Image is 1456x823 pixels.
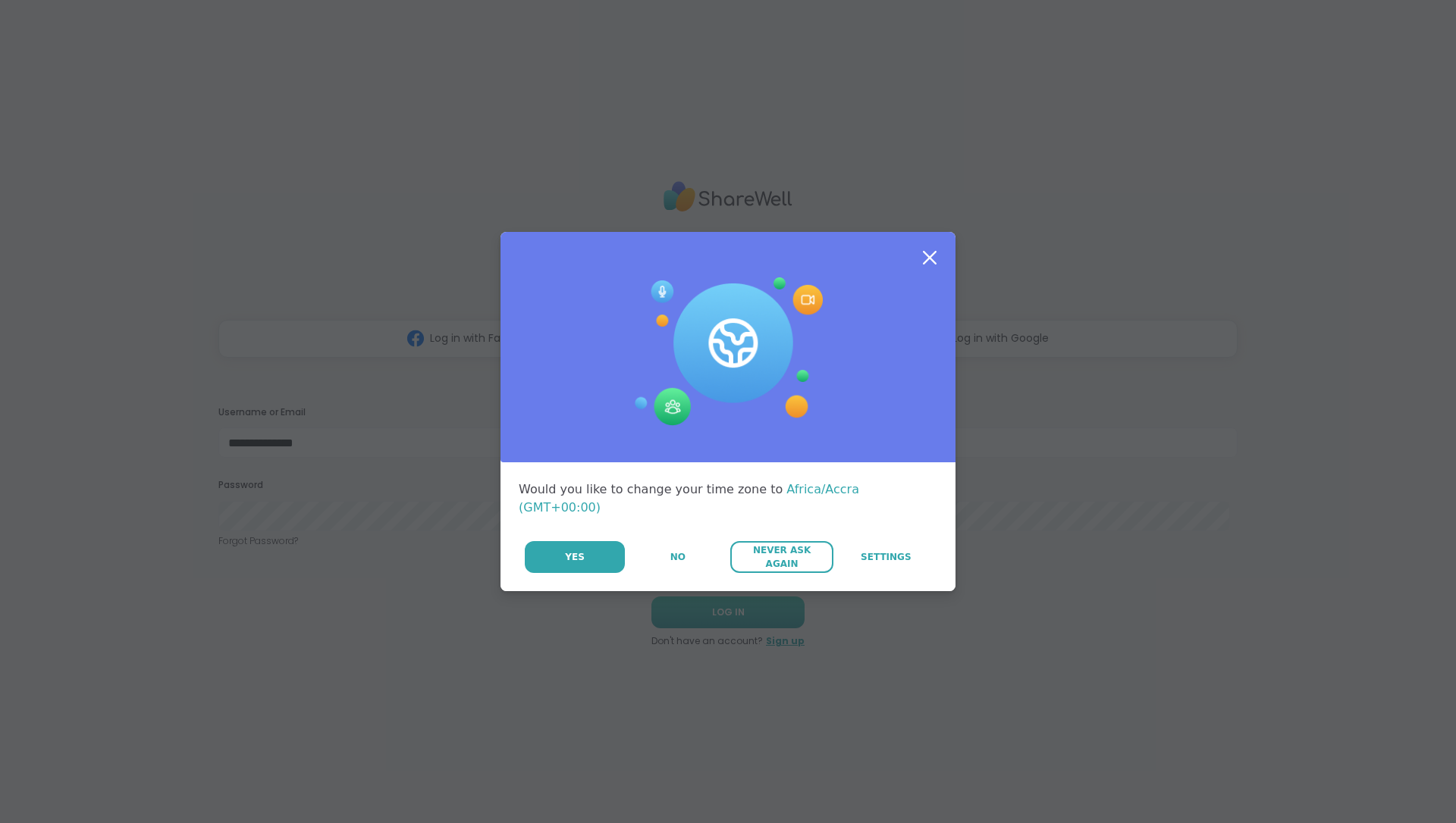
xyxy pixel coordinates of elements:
button: No [626,541,729,573]
span: Settings [861,550,912,564]
img: Session Experience [633,277,823,426]
button: Yes [525,541,625,573]
span: Yes [565,550,585,564]
button: Never Ask Again [730,541,833,573]
span: No [670,550,686,564]
span: Africa/Accra (GMT+00:00) [519,482,859,515]
span: Never Ask Again [738,543,825,571]
a: Settings [835,541,937,573]
div: Would you like to change your time zone to [519,480,937,517]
